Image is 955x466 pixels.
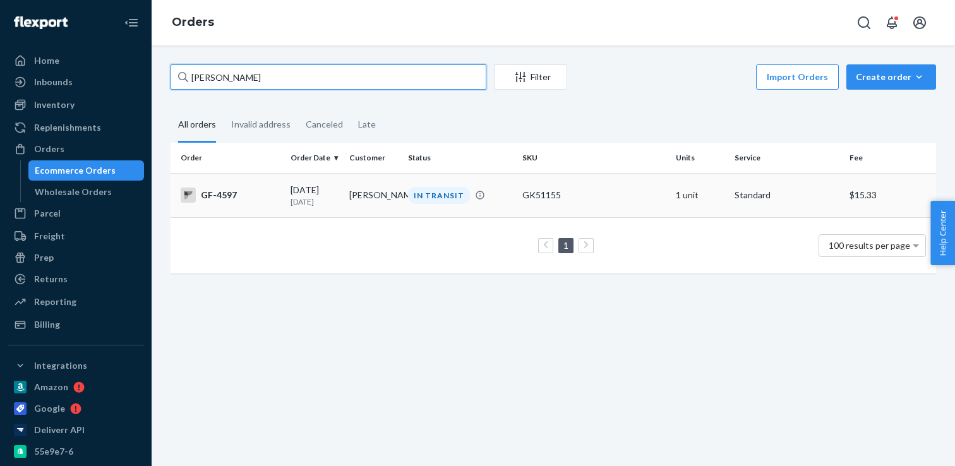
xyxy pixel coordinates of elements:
[8,248,144,268] a: Prep
[522,189,665,201] div: GK51155
[34,143,64,155] div: Orders
[930,201,955,265] button: Help Center
[403,143,518,173] th: Status
[34,424,85,436] div: Deliverr API
[34,76,73,88] div: Inbounds
[844,143,936,173] th: Fee
[561,240,571,251] a: Page 1 is your current page
[671,173,730,217] td: 1 unit
[8,292,144,312] a: Reporting
[349,152,398,163] div: Customer
[495,71,567,83] div: Filter
[8,314,144,335] a: Billing
[8,355,144,376] button: Integrations
[8,441,144,462] a: 55e9e7-6
[35,186,112,198] div: Wholesale Orders
[34,54,59,67] div: Home
[846,64,936,90] button: Create order
[8,117,144,138] a: Replenishments
[285,143,344,173] th: Order Date
[34,207,61,220] div: Parcel
[34,318,60,331] div: Billing
[28,182,145,202] a: Wholesale Orders
[735,189,839,201] p: Standard
[306,108,343,141] div: Canceled
[8,226,144,246] a: Freight
[856,71,927,83] div: Create order
[34,402,65,415] div: Google
[344,173,403,217] td: [PERSON_NAME]
[34,381,68,393] div: Amazon
[358,108,376,141] div: Late
[8,51,144,71] a: Home
[34,251,54,264] div: Prep
[829,240,910,251] span: 100 results per page
[8,377,144,397] a: Amazon
[671,143,730,173] th: Units
[408,187,470,204] div: IN TRANSIT
[8,398,144,419] a: Google
[494,64,567,90] button: Filter
[8,269,144,289] a: Returns
[730,143,844,173] th: Service
[8,139,144,159] a: Orders
[119,10,144,35] button: Close Navigation
[8,95,144,115] a: Inventory
[162,4,224,41] ol: breadcrumbs
[34,273,68,285] div: Returns
[851,10,877,35] button: Open Search Box
[171,143,285,173] th: Order
[35,164,116,177] div: Ecommerce Orders
[291,184,339,207] div: [DATE]
[907,10,932,35] button: Open account menu
[8,203,144,224] a: Parcel
[172,15,214,29] a: Orders
[517,143,670,173] th: SKU
[8,72,144,92] a: Inbounds
[756,64,839,90] button: Import Orders
[34,99,75,111] div: Inventory
[34,121,101,134] div: Replenishments
[181,188,280,203] div: GF-4597
[34,359,87,372] div: Integrations
[34,230,65,242] div: Freight
[879,10,904,35] button: Open notifications
[178,108,216,143] div: All orders
[844,173,936,217] td: $15.33
[34,445,73,458] div: 55e9e7-6
[14,16,68,29] img: Flexport logo
[171,64,486,90] input: Search orders
[231,108,291,141] div: Invalid address
[28,160,145,181] a: Ecommerce Orders
[34,296,76,308] div: Reporting
[291,196,339,207] p: [DATE]
[8,420,144,440] a: Deliverr API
